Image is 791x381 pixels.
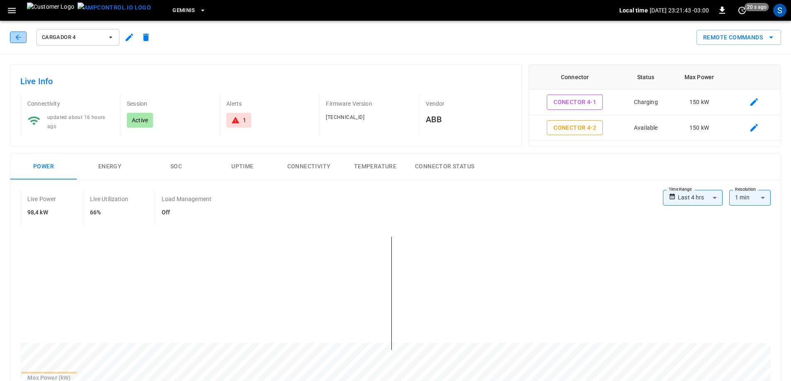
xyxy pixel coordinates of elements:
[276,153,342,180] button: Connectivity
[619,6,648,15] p: Local time
[408,153,481,180] button: Connector Status
[621,141,671,166] td: Finishing
[621,115,671,141] td: Available
[90,208,128,217] h6: 66%
[547,120,603,136] button: Conector 4-2
[650,6,709,15] p: [DATE] 23:21:43 -03:00
[696,30,781,45] div: remote commands options
[426,99,512,108] p: Vendor
[678,190,723,206] div: Last 4 hrs
[162,208,211,217] h6: Off
[162,195,211,203] p: Load Management
[529,65,621,90] th: Connector
[671,115,728,141] td: 150 kW
[745,3,769,11] span: 20 s ago
[27,2,74,18] img: Customer Logo
[671,141,728,166] td: 150 kW
[226,99,312,108] p: Alerts
[671,65,728,90] th: Max Power
[27,208,56,217] h6: 98,4 kW
[127,99,213,108] p: Session
[696,30,781,45] button: Remote Commands
[729,190,771,206] div: 1 min
[547,95,603,110] button: Conector 4-1
[342,153,408,180] button: Temperature
[77,153,143,180] button: Energy
[172,6,195,15] span: Geminis
[735,186,756,193] label: Resolution
[669,186,692,193] label: Time Range
[529,65,781,192] table: connector table
[20,75,512,88] h6: Live Info
[169,2,209,19] button: Geminis
[42,33,103,42] span: Cargador 4
[426,113,512,126] h6: ABB
[621,90,671,115] td: Charging
[36,29,119,46] button: Cargador 4
[27,99,113,108] p: Connectivity
[735,4,749,17] button: set refresh interval
[143,153,209,180] button: SOC
[326,114,364,120] span: [TECHNICAL_ID]
[78,2,151,13] img: ampcontrol.io logo
[27,195,56,203] p: Live Power
[773,4,786,17] div: profile-icon
[47,114,105,129] span: updated about 16 hours ago
[90,195,128,203] p: Live Utilization
[10,153,77,180] button: Power
[671,90,728,115] td: 150 kW
[132,116,148,124] p: Active
[621,65,671,90] th: Status
[209,153,276,180] button: Uptime
[243,116,246,124] div: 1
[326,99,412,108] p: Firmware Version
